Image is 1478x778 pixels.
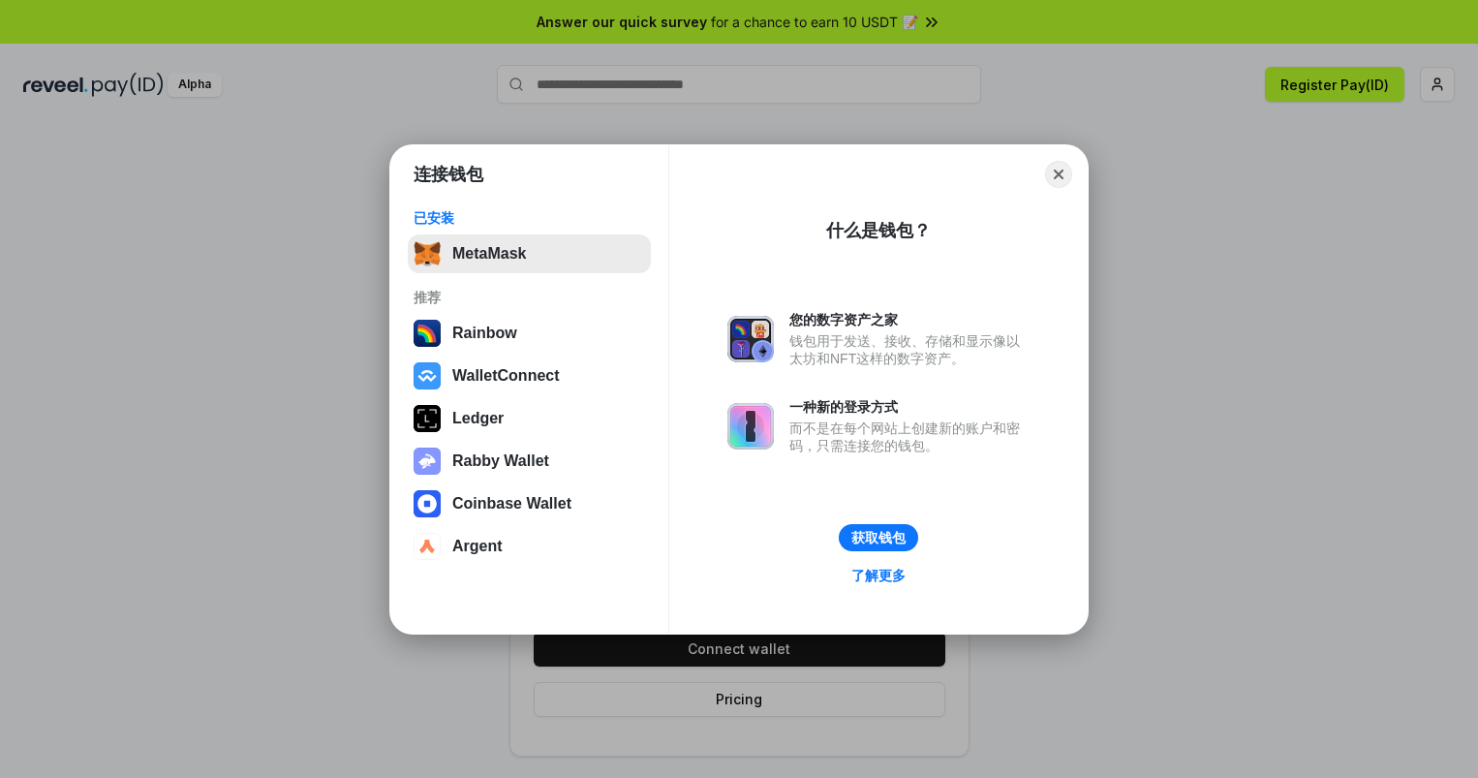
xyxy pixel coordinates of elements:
img: svg+xml,%3Csvg%20xmlns%3D%22http%3A%2F%2Fwww.w3.org%2F2000%2Fsvg%22%20fill%3D%22none%22%20viewBox... [727,316,774,362]
div: MetaMask [452,245,526,263]
div: 而不是在每个网站上创建新的账户和密码，只需连接您的钱包。 [789,420,1030,454]
div: 了解更多 [851,567,906,584]
button: Rabby Wallet [408,442,651,481]
div: Ledger [452,410,504,427]
div: WalletConnect [452,367,560,385]
div: 获取钱包 [851,529,906,546]
div: 已安装 [414,209,645,227]
img: svg+xml,%3Csvg%20fill%3D%22none%22%20height%3D%2233%22%20viewBox%3D%220%200%2035%2033%22%20width%... [414,240,441,267]
div: 一种新的登录方式 [789,398,1030,416]
img: svg+xml,%3Csvg%20width%3D%2228%22%20height%3D%2228%22%20viewBox%3D%220%200%2028%2028%22%20fill%3D... [414,533,441,560]
button: WalletConnect [408,357,651,395]
div: Rainbow [452,325,517,342]
div: 什么是钱包？ [826,219,931,242]
img: svg+xml,%3Csvg%20width%3D%2228%22%20height%3D%2228%22%20viewBox%3D%220%200%2028%2028%22%20fill%3D... [414,490,441,517]
h1: 连接钱包 [414,163,483,186]
a: 了解更多 [840,563,917,588]
img: svg+xml,%3Csvg%20width%3D%2228%22%20height%3D%2228%22%20viewBox%3D%220%200%2028%2028%22%20fill%3D... [414,362,441,389]
button: Rainbow [408,314,651,353]
button: Close [1045,161,1072,188]
button: Ledger [408,399,651,438]
div: Rabby Wallet [452,452,549,470]
button: Argent [408,527,651,566]
button: Coinbase Wallet [408,484,651,523]
button: MetaMask [408,234,651,273]
div: 推荐 [414,289,645,306]
img: svg+xml,%3Csvg%20xmlns%3D%22http%3A%2F%2Fwww.w3.org%2F2000%2Fsvg%22%20width%3D%2228%22%20height%3... [414,405,441,432]
div: Coinbase Wallet [452,495,571,513]
button: 获取钱包 [839,524,918,551]
img: svg+xml,%3Csvg%20width%3D%22120%22%20height%3D%22120%22%20viewBox%3D%220%200%20120%20120%22%20fil... [414,320,441,347]
img: svg+xml,%3Csvg%20xmlns%3D%22http%3A%2F%2Fwww.w3.org%2F2000%2Fsvg%22%20fill%3D%22none%22%20viewBox... [414,448,441,475]
div: 钱包用于发送、接收、存储和显示像以太坊和NFT这样的数字资产。 [789,332,1030,367]
div: 您的数字资产之家 [789,311,1030,328]
div: Argent [452,538,503,555]
img: svg+xml,%3Csvg%20xmlns%3D%22http%3A%2F%2Fwww.w3.org%2F2000%2Fsvg%22%20fill%3D%22none%22%20viewBox... [727,403,774,450]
